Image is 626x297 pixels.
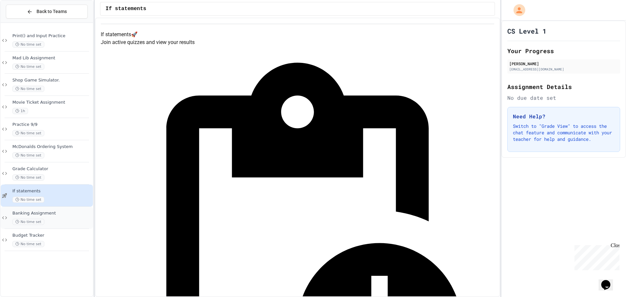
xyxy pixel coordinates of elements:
div: Chat with us now!Close [3,3,45,41]
span: Practice 9/9 [12,122,92,127]
span: Mad Lib Assignment [12,55,92,61]
span: Budget Tracker [12,233,92,238]
p: Switch to "Grade View" to access the chat feature and communicate with your teacher for help and ... [513,123,615,142]
span: Grade Calculator [12,166,92,172]
span: Banking Assignment [12,211,92,216]
span: Movie Ticket Assignment [12,100,92,105]
h4: If statements 🚀 [101,31,494,38]
span: McDonalds Ordering System [12,144,92,150]
span: No time set [12,130,44,136]
h1: CS Level 1 [507,26,546,36]
button: Back to Teams [6,5,88,19]
span: 1h [12,108,28,114]
h3: Need Help? [513,112,615,120]
h2: Your Progress [507,46,620,55]
div: My Account [507,3,527,18]
span: No time set [12,219,44,225]
div: No due date set [507,94,620,102]
div: [PERSON_NAME] [509,61,618,67]
span: Print() and Input Practice [12,33,92,39]
span: No time set [12,64,44,70]
iframe: chat widget [572,243,619,270]
span: Shop Game Simulator. [12,78,92,83]
span: No time set [12,241,44,247]
span: No time set [12,197,44,203]
p: Join active quizzes and view your results [101,38,494,46]
h2: Assignment Details [507,82,620,91]
span: No time set [12,86,44,92]
span: No time set [12,152,44,158]
span: No time set [12,174,44,181]
div: [EMAIL_ADDRESS][DOMAIN_NAME] [509,67,618,72]
span: If statements [106,5,146,13]
span: No time set [12,41,44,48]
span: If statements [12,188,92,194]
span: Back to Teams [37,8,67,15]
iframe: chat widget [599,271,619,290]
